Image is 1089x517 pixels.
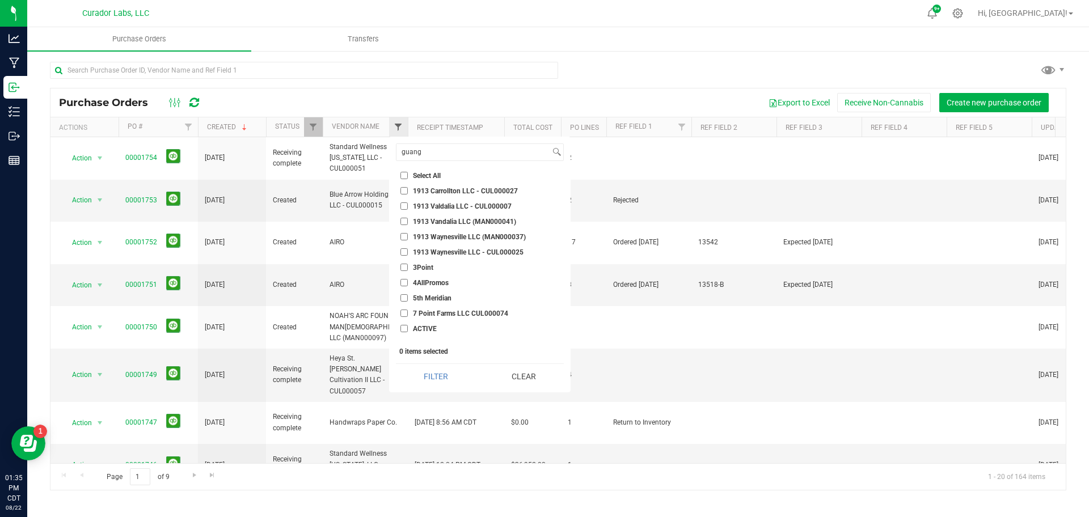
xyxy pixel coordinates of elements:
span: Rejected [613,195,685,206]
div: Actions [59,124,114,132]
span: [DATE] [1039,460,1058,471]
a: 00001749 [125,371,157,379]
span: 4 [568,370,600,380]
inline-svg: Inventory [9,106,20,117]
a: 00001753 [125,196,157,204]
input: 5th Meridian [400,294,408,302]
inline-svg: Manufacturing [9,57,20,69]
a: Ref Field 3 [786,124,822,132]
p: 01:35 PM CDT [5,473,22,503]
a: Vendor Name [332,122,379,130]
span: 1 - 20 of 164 items [979,468,1054,485]
p: 08/22 [5,503,22,512]
span: Action [62,319,92,335]
span: [DATE] [1039,322,1058,333]
input: 1913 Vandalia LLC (MAN000041) [400,218,408,225]
a: Created [207,123,249,131]
a: 00001752 [125,238,157,246]
span: 3Point [413,264,433,271]
span: Transfers [332,34,394,44]
span: Action [62,277,92,293]
input: 1913 Carrollton LLC - CUL000027 [400,187,408,194]
span: Create new purchase order [947,98,1041,107]
span: Receiving complete [273,147,316,169]
span: Purchase Orders [97,34,181,44]
span: Select All [413,172,441,179]
span: [DATE] [1039,370,1058,380]
span: 13542 [698,237,770,248]
inline-svg: Reports [9,155,20,166]
input: 3Point [400,264,408,271]
span: Ordered [DATE] [613,279,685,290]
input: Search [396,144,550,160]
span: select [93,235,107,251]
span: Page of 9 [97,468,179,486]
span: [DATE] [1039,195,1058,206]
input: 1913 Valdalia LLC - CUL000007 [400,202,408,210]
span: Heya St. [PERSON_NAME] Cultivation II LLC - CUL000057 [330,353,401,397]
span: Action [62,235,92,251]
span: Receiving complete [273,364,316,385]
span: [DATE] [1039,417,1058,428]
span: [DATE] [1039,279,1058,290]
span: Hi, [GEOGRAPHIC_DATA]! [978,9,1067,18]
span: Action [62,192,92,208]
span: 1 [568,417,600,428]
span: $36,952.00 [511,460,546,471]
span: AIRO [330,279,401,290]
span: Standard Wellness [US_STATE], LLC - CUL000051 [330,142,401,175]
span: Created [273,279,316,290]
a: 00001746 [125,461,157,469]
div: Manage settings [951,8,965,19]
span: Created [273,237,316,248]
span: Action [62,415,92,431]
span: [DATE] [1039,152,1058,163]
span: 1 [568,460,600,471]
button: Create new purchase order [939,93,1049,112]
span: 3 [568,279,600,290]
span: Curador Labs, LLC [82,9,149,18]
span: 9+ [934,7,939,11]
span: 1913 Waynesville LLC (MAN000037) [413,234,526,240]
button: Receive Non-Cannabis [837,93,931,112]
a: 00001747 [125,418,157,426]
a: Purchase Orders [27,27,251,51]
span: $0.00 [511,417,529,428]
span: Action [62,150,92,166]
span: 17 [568,237,600,248]
a: Updated [1041,124,1071,132]
a: Ref Field 1 [615,122,652,130]
span: [DATE] [205,195,225,206]
input: 1913 Waynesville LLC - CUL000025 [400,248,408,256]
a: Ref Field 4 [871,124,907,132]
span: Expected [DATE] [783,279,855,290]
a: Go to the last page [204,468,221,484]
a: PO Lines [570,124,599,132]
span: 1 [568,322,600,333]
input: ACTIVE [400,325,408,332]
span: select [93,319,107,335]
span: 1913 Vandalia LLC (MAN000041) [413,218,516,225]
span: Standard Wellness [US_STATE], LLC - CUL000051 [330,448,401,481]
span: [DATE] [205,152,225,163]
span: [DATE] [205,417,225,428]
span: Purchase Orders [59,96,159,109]
inline-svg: Inbound [9,82,20,93]
a: Receipt Timestamp [417,124,483,132]
span: Handwraps Paper Co. [330,417,401,428]
span: 5th Meridian [413,295,451,302]
span: Receiving complete [273,412,316,433]
a: Go to the next page [186,468,202,484]
a: 00001751 [125,281,157,289]
a: Status [275,122,299,130]
input: 1 [130,468,150,486]
span: select [93,150,107,166]
span: [DATE] [205,322,225,333]
a: Filter [389,117,408,137]
span: 7 Point Farms LLC CUL000074 [413,310,508,317]
button: Filter [396,364,476,389]
a: Filter [179,117,198,137]
span: AIRO [330,237,401,248]
span: Blue Arrow Holdings LLC - CUL000015 [330,189,401,211]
